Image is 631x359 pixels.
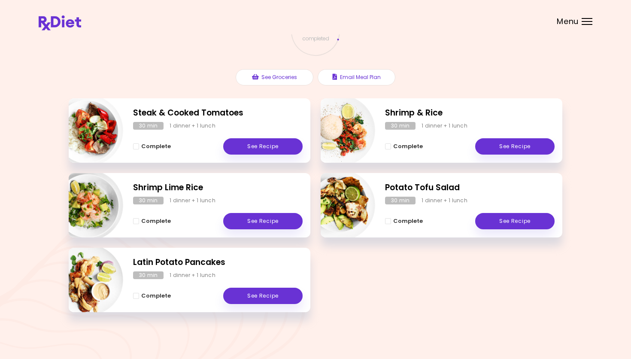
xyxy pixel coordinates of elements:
div: 30 min [133,122,164,130]
a: See Recipe - Shrimp Lime Rice [223,213,303,229]
span: Complete [141,292,171,299]
span: completed [302,36,329,41]
img: Info - Latin Potato Pancakes [52,244,123,316]
div: 1 dinner + 1 lunch [170,122,215,130]
span: Complete [393,218,423,225]
img: Info - Potato Tofu Salad [304,170,375,241]
div: 1 dinner + 1 lunch [422,122,467,130]
h2: Shrimp & Rice [385,107,555,119]
a: See Recipe - Latin Potato Pancakes [223,288,303,304]
button: Complete - Potato Tofu Salad [385,216,423,226]
a: See Recipe - Steak & Cooked Tomatoes [223,138,303,155]
div: 30 min [133,271,164,279]
img: RxDiet [39,15,81,30]
a: See Recipe - Potato Tofu Salad [475,213,555,229]
button: See Groceries [236,69,313,85]
img: Info - Shrimp & Rice [304,95,375,166]
button: Complete - Shrimp & Rice [385,141,423,152]
h2: Latin Potato Pancakes [133,256,303,269]
div: 30 min [385,122,416,130]
button: Complete - Latin Potato Pancakes [133,291,171,301]
h2: Potato Tofu Salad [385,182,555,194]
img: Info - Steak & Cooked Tomatoes [52,95,123,166]
span: Complete [141,218,171,225]
button: Email Meal Plan [318,69,395,85]
div: 30 min [133,197,164,204]
a: See Recipe - Shrimp & Rice [475,138,555,155]
div: 1 dinner + 1 lunch [170,271,215,279]
h2: Steak & Cooked Tomatoes [133,107,303,119]
h2: Shrimp Lime Rice [133,182,303,194]
div: 30 min [385,197,416,204]
div: 1 dinner + 1 lunch [422,197,467,204]
span: Complete [393,143,423,150]
span: Menu [557,18,579,25]
button: Complete - Steak & Cooked Tomatoes [133,141,171,152]
button: Complete - Shrimp Lime Rice [133,216,171,226]
span: Complete [141,143,171,150]
img: Info - Shrimp Lime Rice [52,170,123,241]
div: 1 dinner + 1 lunch [170,197,215,204]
